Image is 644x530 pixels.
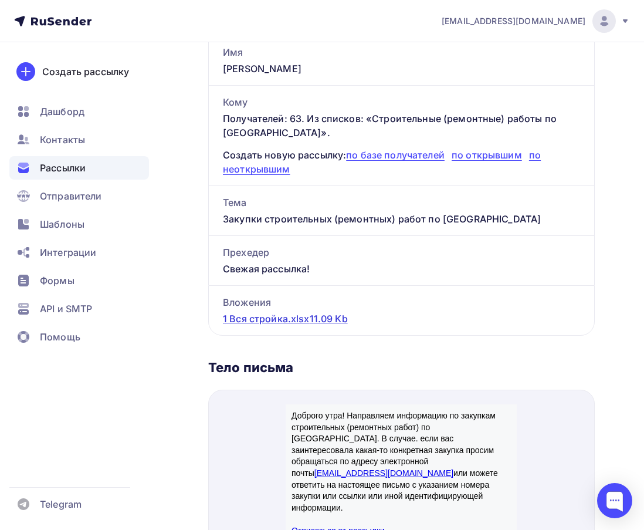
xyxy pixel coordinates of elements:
[346,149,445,161] span: по базе получателей
[9,212,149,236] a: Шаблоны
[442,15,585,27] span: [EMAIL_ADDRESS][DOMAIN_NAME]
[209,211,594,235] div: Закупки строительных (ремонтных) работ по [GEOGRAPHIC_DATA]
[209,186,334,211] div: Тема
[223,112,580,140] div: Получателей: 63. Из списков: «Строительные (ремонтные) работы по [GEOGRAPHIC_DATA]».
[40,217,84,231] span: Шаблоны
[40,104,84,119] span: Дашборд
[209,261,594,285] div: Свежая рассылка!
[40,161,86,175] span: Рассылки
[9,156,149,180] a: Рассылки
[9,269,149,292] a: Формы
[223,148,580,176] div: Создать новую рассылку:
[40,245,96,259] span: Интеграции
[442,9,630,33] a: [EMAIL_ADDRESS][DOMAIN_NAME]
[209,236,334,261] div: Прехедер
[209,60,594,85] div: [PERSON_NAME]
[9,184,149,208] a: Отправители
[9,128,149,151] a: Контакты
[6,121,99,131] a: Отписаться от рассылки
[209,286,334,310] div: Вложения
[40,133,85,147] span: Контакты
[29,64,168,73] a: [EMAIL_ADDRESS][DOMAIN_NAME]
[209,36,334,60] div: Имя
[40,302,92,316] span: API и SMTP
[40,189,102,203] span: Отправители
[208,359,595,376] div: Тело письма
[223,312,348,326] div: 1 Вся стройка.xlsx
[310,313,348,325] span: 11.09 Kb
[452,149,522,161] span: по открывшим
[209,86,334,110] div: Кому
[40,497,82,511] span: Telegram
[6,6,225,109] p: Доброго утра! Направляем информацию по закупкам строительных (ремонтных работ) по [GEOGRAPHIC_DAT...
[42,65,129,79] div: Создать рассылку
[9,100,149,123] a: Дашборд
[40,330,80,344] span: Помощь
[40,274,74,288] span: Формы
